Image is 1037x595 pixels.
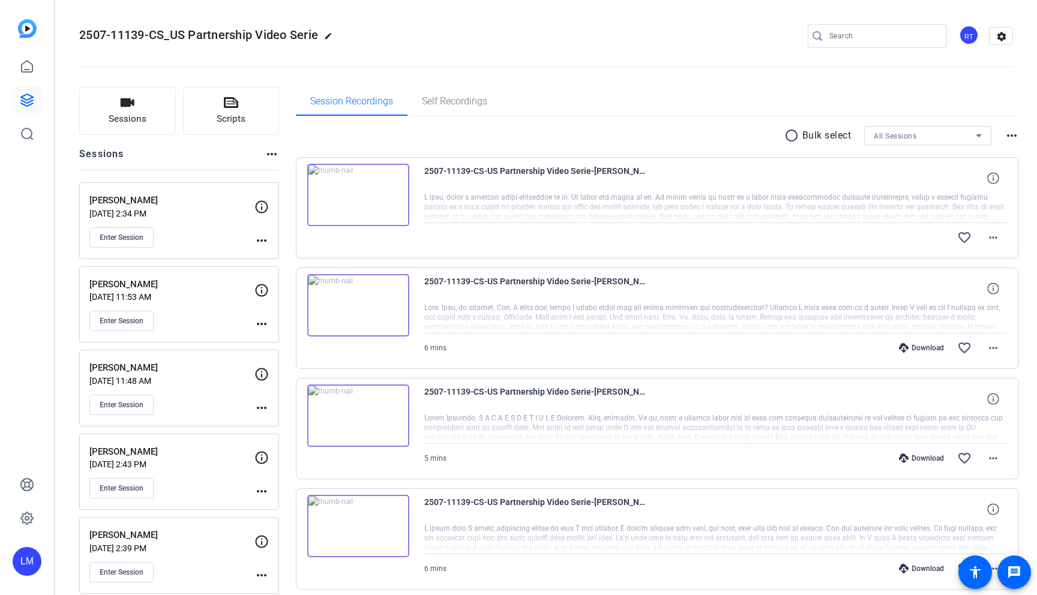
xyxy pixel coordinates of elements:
[307,274,409,336] img: thumb-nail
[183,87,280,135] button: Scripts
[89,311,154,331] button: Enter Session
[957,451,972,465] mat-icon: favorite_border
[89,395,154,415] button: Enter Session
[957,230,972,245] mat-icon: favorite_border
[109,112,146,126] span: Sessions
[89,459,254,469] p: [DATE] 2:43 PM
[79,28,318,42] span: 2507-11139-CS_US Partnership Video Serie
[89,528,254,542] p: [PERSON_NAME]
[100,316,143,326] span: Enter Session
[959,25,979,45] div: RT
[89,278,254,292] p: [PERSON_NAME]
[79,87,176,135] button: Sessions
[957,561,972,576] mat-icon: favorite_border
[424,454,446,462] span: 5 mins
[254,317,269,331] mat-icon: more_horiz
[968,565,982,579] mat-icon: accessibility
[89,478,154,498] button: Enter Session
[802,128,852,143] p: Bulk select
[986,561,1000,576] mat-icon: more_horiz
[893,453,950,463] div: Download
[986,230,1000,245] mat-icon: more_horiz
[79,147,124,170] h2: Sessions
[307,164,409,226] img: thumb-nail
[89,543,254,553] p: [DATE] 2:39 PM
[100,567,143,577] span: Enter Session
[829,29,937,43] input: Search
[424,344,446,352] span: 6 mins
[986,451,1000,465] mat-icon: more_horiz
[18,19,37,38] img: blue-gradient.svg
[1007,565,1021,579] mat-icon: message
[422,97,487,106] span: Self Recordings
[217,112,245,126] span: Scripts
[254,401,269,415] mat-icon: more_horiz
[254,484,269,498] mat-icon: more_horiz
[424,495,646,524] span: 2507-11139-CS-US Partnership Video Serie-[PERSON_NAME]-[PERSON_NAME]-2025-08-15-12-14-31-853-0
[307,495,409,557] img: thumb-nail
[893,343,950,353] div: Download
[424,564,446,573] span: 6 mins
[100,400,143,410] span: Enter Session
[254,568,269,582] mat-icon: more_horiz
[254,233,269,248] mat-icon: more_horiz
[13,547,41,576] div: LM
[89,361,254,375] p: [PERSON_NAME]
[265,147,279,161] mat-icon: more_horiz
[1005,128,1019,143] mat-icon: more_horiz
[990,28,1014,46] mat-icon: settings
[89,562,154,582] button: Enter Session
[310,97,393,106] span: Session Recordings
[89,194,254,208] p: [PERSON_NAME]
[89,209,254,218] p: [DATE] 2:34 PM
[424,384,646,413] span: 2507-11139-CS-US Partnership Video Serie-[PERSON_NAME]-[PERSON_NAME] Lansden1-2025-08-15-14-08-25...
[957,341,972,355] mat-icon: favorite_border
[307,384,409,447] img: thumb-nail
[986,341,1000,355] mat-icon: more_horiz
[959,25,980,46] ngx-avatar: Rob Thomas
[100,233,143,242] span: Enter Session
[893,564,950,573] div: Download
[89,376,254,386] p: [DATE] 11:48 AM
[874,132,916,140] span: All Sessions
[89,227,154,248] button: Enter Session
[89,292,254,302] p: [DATE] 11:53 AM
[100,483,143,493] span: Enter Session
[324,32,338,46] mat-icon: edit
[784,128,802,143] mat-icon: radio_button_unchecked
[424,274,646,303] span: 2507-11139-CS-US Partnership Video Serie-[PERSON_NAME]-[PERSON_NAME] Lansden1-2025-08-15-14-13-52...
[89,445,254,459] p: [PERSON_NAME]
[424,164,646,193] span: 2507-11139-CS-US Partnership Video Serie-[PERSON_NAME]-[PERSON_NAME]-2025-08-18-10-35-47-315-0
